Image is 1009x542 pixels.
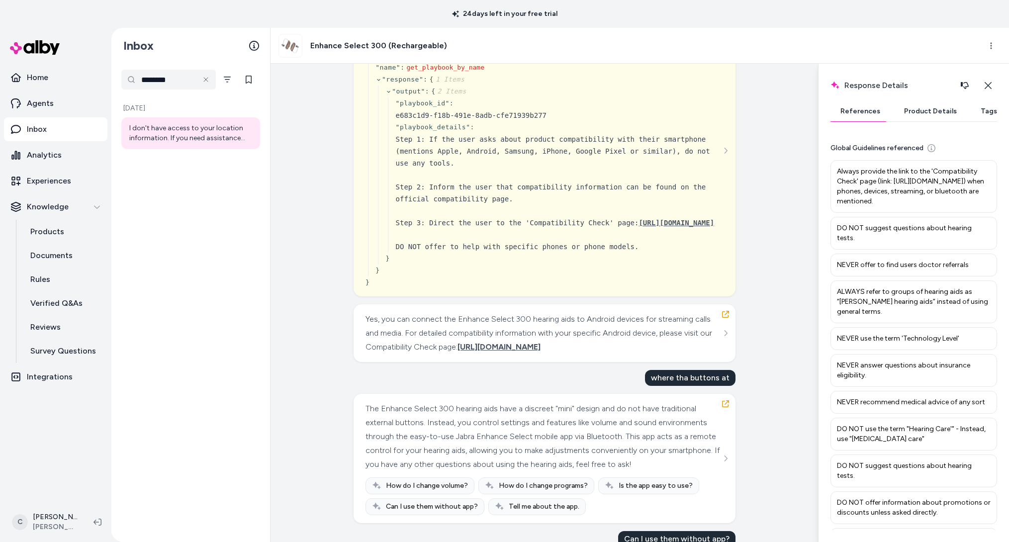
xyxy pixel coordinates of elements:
button: Product Details [894,101,967,121]
button: See more [720,452,732,464]
button: References [830,101,890,121]
a: Verified Q&As [20,291,107,315]
p: Documents [30,250,73,262]
p: Products [30,226,64,238]
span: 1 Items [433,76,464,83]
a: Products [20,220,107,244]
span: } [385,255,389,262]
p: Experiences [27,175,71,187]
p: DO NOT suggest questions about hearing tests. [837,461,991,481]
span: [PERSON_NAME] [33,522,78,532]
span: " name " [375,64,400,71]
button: See more [720,145,732,157]
p: NEVER offer to find users doctor referrals [837,260,991,270]
div: : [449,98,453,108]
div: e683c1d9-f18b-491e-8adb-cfe71939b277 [395,109,723,121]
span: [URL][DOMAIN_NAME] [639,219,714,227]
span: Is the app easy to use? [619,481,693,491]
p: Rules [30,273,50,285]
span: } [375,267,379,274]
div: Step 1: If the user asks about product compatibility with their smartphone (mentions Apple, Andro... [395,133,723,253]
span: C [12,514,28,530]
span: } [366,278,369,286]
div: : [400,63,404,73]
p: Survey Questions [30,345,96,357]
h3: Enhance Select 300 (Rechargeable) [310,40,447,52]
a: Rules [20,268,107,291]
div: Yes, you can connect the Enhance Select 300 hearing aids to Android devices for streaming calls a... [366,312,721,354]
a: Documents [20,244,107,268]
span: Can I use them without app? [386,502,478,512]
span: " output " [392,88,425,95]
p: NEVER answer questions about insurance eligibility. [837,361,991,380]
div: : [470,122,474,132]
span: " response " [381,76,423,83]
button: Filter [218,70,237,90]
div: : [425,87,429,96]
a: Reviews [20,315,107,339]
p: [PERSON_NAME] [33,512,78,522]
span: [URL][DOMAIN_NAME] [458,342,541,352]
p: Inbox [27,123,47,135]
p: Knowledge [27,201,69,213]
p: Global Guidelines referenced [830,143,923,153]
span: { [431,88,466,95]
a: Integrations [4,365,107,389]
img: sku_es300_bronze.jpg [279,34,302,57]
p: Home [27,72,48,84]
div: : [423,75,427,85]
p: NEVER use the term 'Technology Level' [837,334,991,344]
a: Analytics [4,143,107,167]
p: Integrations [27,371,73,383]
span: Tell me about the app. [509,502,579,512]
h2: Response Details [830,76,975,95]
p: DO NOT use the term "Hearing Care'" - Instead, use "[MEDICAL_DATA] care" [837,424,991,444]
p: Always provide the link to the 'Compatibility Check' page (link: [URL][DOMAIN_NAME]) when phones,... [837,167,991,206]
img: alby Logo [10,40,60,55]
span: How do I change programs? [499,481,588,491]
p: DO NOT suggest questions about hearing tests. [837,223,991,243]
span: 2 Items [435,88,466,95]
span: " playbook_id " [395,99,449,107]
p: 24 days left in your free trial [446,9,563,19]
p: Verified Q&As [30,297,83,309]
button: C[PERSON_NAME][PERSON_NAME] [6,506,86,538]
button: Tags [971,101,1007,121]
p: Reviews [30,321,61,333]
div: where tha buttons at [645,370,735,386]
a: Survey Questions [20,339,107,363]
a: I don't have access to your location information. If you need assistance related to your location... [121,117,260,149]
p: Agents [27,97,54,109]
p: NEVER recommend medical advice of any sort [837,397,991,407]
span: get_playbook_by_name [406,64,484,71]
button: See more [720,327,732,339]
p: Analytics [27,149,62,161]
button: Knowledge [4,195,107,219]
h2: Inbox [123,38,154,53]
span: How do I change volume? [386,481,468,491]
div: The Enhance Select 300 hearing aids have a discreet "mini" design and do not have traditional ext... [366,402,721,471]
p: DO NOT offer information about promotions or discounts unless asked directly. [837,498,991,518]
p: [DATE] [121,103,260,113]
a: Agents [4,91,107,115]
span: { [429,76,464,83]
a: Experiences [4,169,107,193]
p: ALWAYS refer to groups of hearing aids as “[PERSON_NAME] hearing aids” instead of using general t... [837,287,991,317]
a: Inbox [4,117,107,141]
div: I don't have access to your location information. If you need assistance related to your location... [129,123,254,143]
a: Home [4,66,107,90]
span: " playbook_details " [395,123,470,131]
